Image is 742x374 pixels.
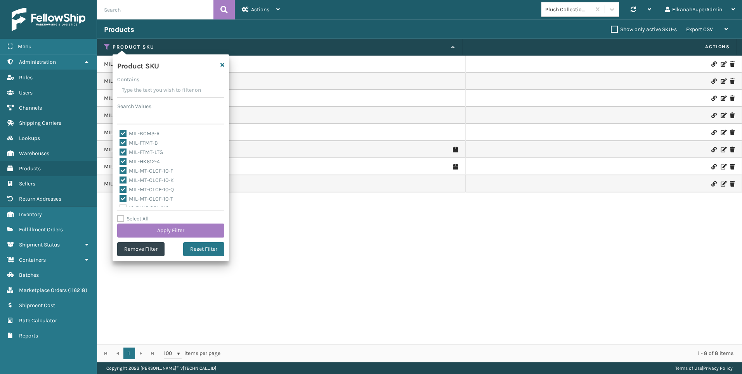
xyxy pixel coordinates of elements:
[711,164,716,170] i: Link Product
[721,130,725,135] i: Edit
[686,26,713,33] span: Export CSV
[711,113,716,118] i: Link Product
[721,61,725,67] i: Edit
[120,186,174,193] label: MIL-MT-CLCF-10-Q
[19,135,40,142] span: Lookups
[465,40,735,53] span: Actions
[120,130,159,137] label: MIL-BCM3-A
[721,113,725,118] i: Edit
[675,362,733,374] div: |
[68,287,87,294] span: ( 116218 )
[19,287,67,294] span: Marketplace Orders
[19,150,49,157] span: Warehouses
[183,242,224,256] button: Reset Filter
[117,84,224,98] input: Type the text you wish to filter on
[117,224,224,238] button: Apply Filter
[164,350,175,357] span: 100
[19,226,63,233] span: Fulfillment Orders
[104,25,134,34] h3: Products
[19,272,39,278] span: Batches
[19,59,56,65] span: Administration
[721,181,725,187] i: Edit
[104,163,149,171] a: MIL-MT-CLCF-10-Q
[711,96,716,101] i: Link Product
[117,75,139,84] label: Contains
[545,5,591,14] div: Plush Collections
[19,120,61,126] span: Shipping Carriers
[703,365,733,371] a: Privacy Policy
[104,60,135,68] a: MIL-BCM3-A
[711,130,716,135] i: Link Product
[19,257,46,263] span: Containers
[711,79,716,84] i: Link Product
[721,79,725,84] i: Edit
[19,317,57,324] span: Rate Calculator
[730,113,735,118] i: Delete
[730,96,735,101] i: Delete
[711,61,716,67] i: Link Product
[104,112,135,119] a: MIL-HK612-4
[104,180,148,188] a: MIL-MT-CLCF-10-T
[120,158,160,165] label: MIL-HK612-4
[104,129,148,136] a: MIL-MT-CLCF-10-F
[19,302,55,309] span: Shipment Cost
[104,94,138,102] a: MIL-FTMT-LTG
[711,147,716,152] i: Link Product
[19,105,42,111] span: Channels
[18,43,31,50] span: Menu
[730,147,735,152] i: Delete
[19,180,35,187] span: Sellers
[117,215,149,222] label: Select All
[19,165,41,172] span: Products
[123,348,135,359] a: 1
[106,362,216,374] p: Copyright 2023 [PERSON_NAME]™ v [TECHNICAL_ID]
[730,181,735,187] i: Delete
[19,211,42,218] span: Inventory
[19,241,60,248] span: Shipment Status
[120,196,173,202] label: MIL-MT-CLCF-10-T
[104,77,133,85] a: MIL-FTMT-B
[721,96,725,101] i: Edit
[120,177,174,184] label: MIL-MT-CLCF-10-K
[104,146,149,154] a: MIL-MT-CLCF-10-K
[730,61,735,67] i: Delete
[231,350,733,357] div: 1 - 8 of 8 items
[117,59,159,71] h4: Product SKU
[721,147,725,152] i: Edit
[675,365,702,371] a: Terms of Use
[19,332,38,339] span: Reports
[730,130,735,135] i: Delete
[711,181,716,187] i: Link Product
[19,196,61,202] span: Return Addresses
[120,140,158,146] label: MIL-FTMT-B
[117,102,151,110] label: Search Values
[611,26,677,33] label: Show only active SKU-s
[164,348,220,359] span: items per page
[120,205,169,211] label: 10-BLUE GOWNS
[19,89,33,96] span: Users
[251,6,269,13] span: Actions
[117,242,165,256] button: Remove Filter
[120,168,173,174] label: MIL-MT-CLCF-10-F
[730,79,735,84] i: Delete
[12,8,85,31] img: logo
[730,164,735,170] i: Delete
[120,149,163,156] label: MIL-FTMT-LTG
[113,44,447,51] label: Product SKU
[19,74,33,81] span: Roles
[721,164,725,170] i: Edit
